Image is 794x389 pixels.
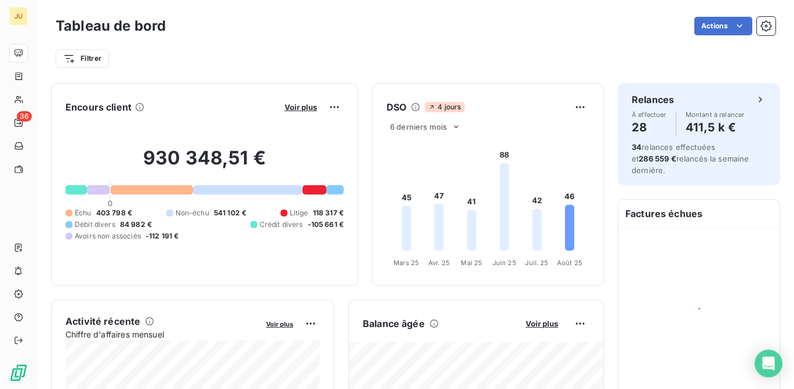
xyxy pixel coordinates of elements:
[65,146,344,181] h2: 930 348,51 €
[75,219,115,230] span: Débit divers
[56,49,109,68] button: Filtrer
[56,16,166,36] h3: Tableau de bord
[461,259,482,267] tspan: Mai 25
[108,199,112,208] span: 0
[96,208,132,218] span: 403 798 €
[618,200,780,227] h6: Factures échues
[281,102,320,112] button: Voir plus
[526,319,558,328] span: Voir plus
[632,93,674,107] h6: Relances
[694,17,752,35] button: Actions
[632,111,666,118] span: À effectuer
[394,259,419,267] tspan: Mars 25
[263,318,297,329] button: Voir plus
[686,111,745,118] span: Montant à relancer
[145,231,179,241] span: -112 191 €
[686,118,745,137] h4: 411,5 k €
[363,317,425,331] h6: Balance âgée
[17,111,32,122] span: 36
[266,320,293,328] span: Voir plus
[9,364,28,382] img: Logo LeanPay
[525,259,548,267] tspan: Juil. 25
[75,231,141,241] span: Avoirs non associés
[214,208,246,218] span: 541 102 €
[313,208,344,218] span: 118 317 €
[176,208,209,218] span: Non-échu
[632,142,749,175] span: relances effectuées et relancés la semaine dernière.
[428,259,450,267] tspan: Avr. 25
[260,219,303,230] span: Crédit divers
[75,208,92,218] span: Échu
[425,102,464,112] span: 4 jours
[557,259,582,267] tspan: Août 25
[65,314,140,328] h6: Activité récente
[755,350,782,377] div: Open Intercom Messenger
[120,219,152,230] span: 84 982 €
[65,100,132,114] h6: Encours client
[9,7,28,25] div: JU
[285,102,317,112] span: Voir plus
[522,318,562,329] button: Voir plus
[308,219,344,230] span: -105 661 €
[639,154,676,163] span: 286 559 €
[65,328,258,340] span: Chiffre d'affaires mensuel
[632,118,666,137] h4: 28
[493,259,516,267] tspan: Juin 25
[387,100,406,114] h6: DSO
[290,208,308,218] span: Litige
[9,113,27,132] a: 36
[632,142,642,152] span: 34
[390,122,447,131] span: 6 derniers mois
